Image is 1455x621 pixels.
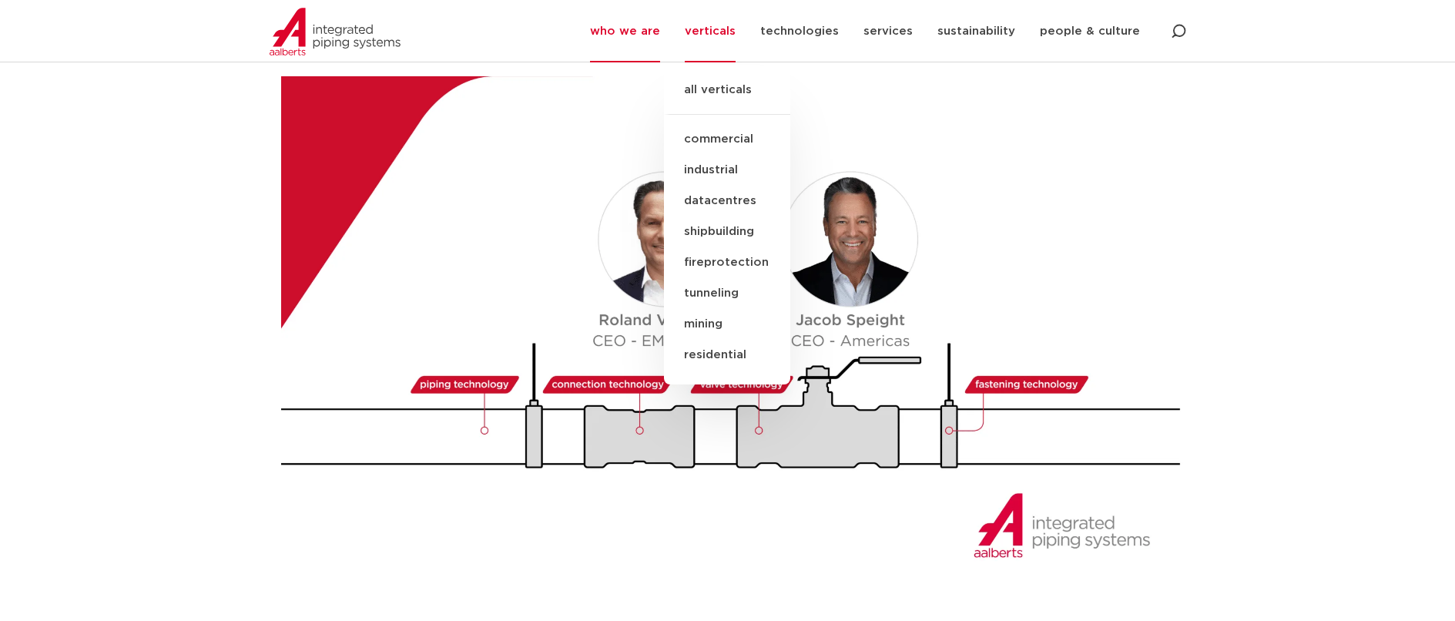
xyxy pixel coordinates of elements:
a: datacentres [664,186,790,217]
a: tunneling [664,278,790,309]
a: all verticals [664,81,790,115]
a: residential [664,340,790,371]
a: shipbuilding [664,217,790,247]
a: commercial [664,124,790,155]
a: mining [664,309,790,340]
a: fireprotection [664,247,790,278]
a: industrial [664,155,790,186]
ul: verticals [664,65,790,384]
